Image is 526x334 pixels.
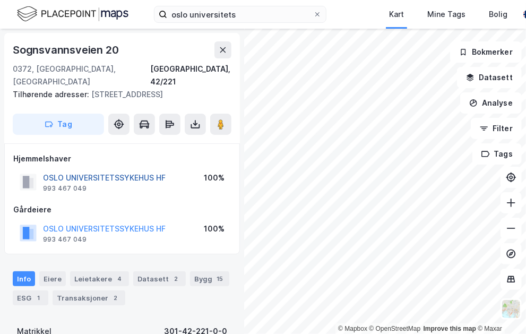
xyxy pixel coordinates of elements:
a: Improve this map [424,325,476,332]
button: Tag [13,114,104,135]
div: 100% [204,222,225,235]
div: Info [13,271,35,286]
div: [GEOGRAPHIC_DATA], 42/221 [150,63,231,88]
input: Søk på adresse, matrikkel, gårdeiere, leietakere eller personer [167,6,313,22]
iframe: Chat Widget [473,283,526,334]
div: Gårdeiere [13,203,231,216]
div: 1 [33,293,44,303]
div: 4 [114,273,125,284]
div: 993 467 049 [43,184,87,193]
div: 2 [110,293,121,303]
div: Leietakere [70,271,129,286]
span: Tilhørende adresser: [13,90,91,99]
a: OpenStreetMap [369,325,421,332]
div: 993 467 049 [43,235,87,244]
a: Mapbox [338,325,367,332]
div: Eiere [39,271,66,286]
div: Mine Tags [427,8,465,21]
div: ESG [13,290,48,305]
div: Hjemmelshaver [13,152,231,165]
div: Transaksjoner [53,290,125,305]
button: Tags [472,143,522,165]
div: [STREET_ADDRESS] [13,88,223,101]
img: logo.f888ab2527a4732fd821a326f86c7f29.svg [17,5,128,23]
div: 0372, [GEOGRAPHIC_DATA], [GEOGRAPHIC_DATA] [13,63,150,88]
div: Kart [389,8,404,21]
button: Bokmerker [450,41,522,63]
button: Analyse [460,92,522,114]
button: Filter [471,118,522,139]
div: Bolig [489,8,507,21]
button: Datasett [457,67,522,88]
div: Sognsvannsveien 20 [13,41,120,58]
div: 15 [214,273,225,284]
div: 100% [204,172,225,184]
div: Datasett [133,271,186,286]
div: Bygg [190,271,229,286]
div: 2 [171,273,182,284]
